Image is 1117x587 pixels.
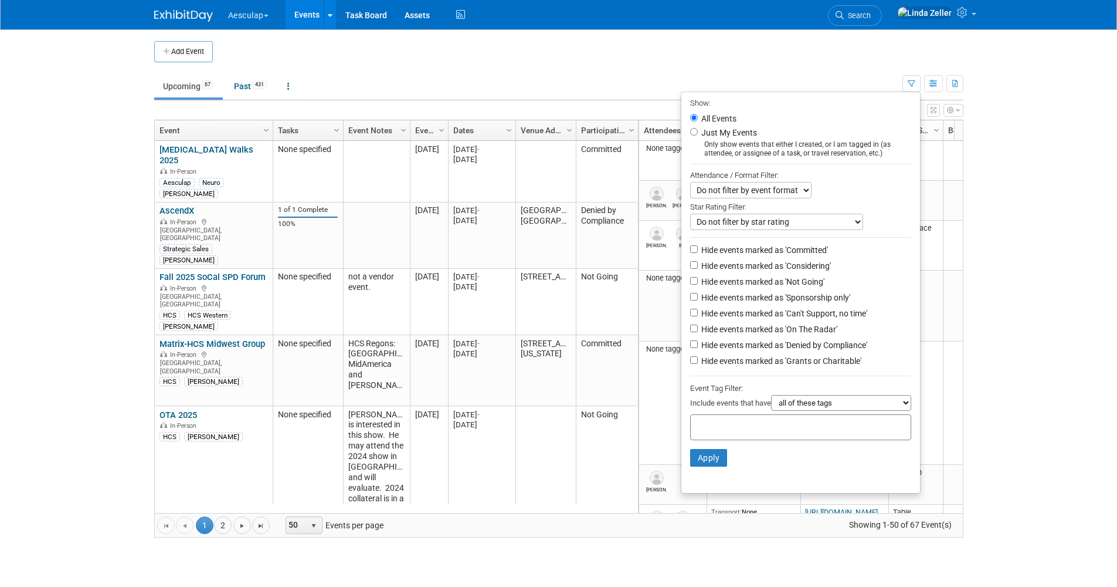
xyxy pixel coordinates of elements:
[576,335,638,406] td: Committed
[278,220,338,228] div: 100%
[453,339,510,349] div: [DATE]
[160,285,167,291] img: In-Person Event
[410,335,448,406] td: [DATE]
[170,285,200,292] span: In-Person
[477,206,480,215] span: -
[159,377,180,386] div: HCS
[170,218,200,226] span: In-Person
[159,217,267,242] div: [GEOGRAPHIC_DATA], [GEOGRAPHIC_DATA]
[453,410,510,420] div: [DATE]
[673,241,693,248] div: Ben Grimes-Viskup
[690,198,911,214] div: Star Rating Filter:
[453,349,510,359] div: [DATE]
[159,244,212,254] div: Strategic Sales
[650,511,664,525] img: Tim Neubert
[699,292,850,303] label: Hide events marked as 'Sponsorship only'
[699,127,757,139] label: Just My Events
[159,144,253,166] a: [MEDICAL_DATA] Walks 2025
[343,269,410,335] td: not a vendor event.
[160,218,167,224] img: In-Person Event
[646,241,667,248] div: Jarrett Anderson
[453,215,510,225] div: [DATE]
[828,5,882,26] a: Search
[397,120,410,138] a: Column Settings
[160,168,167,174] img: In-Person Event
[170,351,200,359] span: In-Person
[161,521,171,531] span: Go to the first page
[159,311,180,320] div: HCS
[453,282,510,292] div: [DATE]
[565,126,574,135] span: Column Settings
[184,311,231,320] div: HCS Western
[159,205,194,216] a: AscendX
[515,203,576,269] td: [GEOGRAPHIC_DATA], [GEOGRAPHIC_DATA]
[699,260,831,272] label: Hide events marked as 'Considering'
[699,276,824,288] label: Hide events marked as 'Not Going'
[576,203,638,269] td: Denied by Compliance
[233,517,251,534] a: Go to the next page
[176,517,193,534] a: Go to the previous page
[410,406,448,529] td: [DATE]
[643,274,702,283] div: None tagged
[515,269,576,335] td: [STREET_ADDRESS]
[154,10,213,22] img: ExhibitDay
[627,126,636,135] span: Column Settings
[690,382,911,395] div: Event Tag Filter:
[260,120,273,138] a: Column Settings
[690,140,911,158] div: Only show events that either I created, or I am tagged in (as attendee, or assignee of a task, or...
[286,517,306,534] span: 50
[159,120,265,140] a: Event
[644,120,699,140] a: Attendees
[309,521,318,531] span: select
[330,120,343,138] a: Column Settings
[157,517,175,534] a: Go to the first page
[699,355,861,367] label: Hide events marked as 'Grants or Charitable'
[184,377,243,386] div: [PERSON_NAME]
[888,505,943,556] td: Table
[159,272,266,282] a: Fall 2025 SoCal SPD Forum
[932,126,941,135] span: Column Settings
[650,471,664,485] img: Michael Hanson
[690,395,911,414] div: Include events that have
[159,410,197,420] a: OTA 2025
[159,339,265,349] a: Matrix-HCS Midwest Group
[453,420,510,430] div: [DATE]
[201,80,214,89] span: 67
[159,349,267,375] div: [GEOGRAPHIC_DATA], [GEOGRAPHIC_DATA]
[625,120,638,138] a: Column Settings
[477,272,480,281] span: -
[650,227,664,241] img: Jarrett Anderson
[160,351,167,357] img: In-Person Event
[676,187,690,201] img: Lucas McDown
[690,95,911,110] div: Show:
[415,120,440,140] a: Event Month
[643,144,702,153] div: None tagged
[270,517,395,534] span: Events per page
[410,269,448,335] td: [DATE]
[477,339,480,348] span: -
[196,517,213,534] span: 1
[676,227,690,241] img: Ben Grimes-Viskup
[278,272,338,282] div: None specified
[399,126,408,135] span: Column Settings
[453,205,510,215] div: [DATE]
[180,521,189,531] span: Go to the previous page
[676,511,690,525] img: Michael Kane
[563,120,576,138] a: Column Settings
[930,120,943,138] a: Column Settings
[237,521,247,531] span: Go to the next page
[214,517,232,534] a: 2
[477,145,480,154] span: -
[159,189,218,198] div: [PERSON_NAME]
[453,144,510,154] div: [DATE]
[170,422,200,430] span: In-Person
[332,126,341,135] span: Column Settings
[581,120,630,140] a: Participation
[225,75,276,97] a: Past431
[154,41,213,62] button: Add Event
[576,406,638,529] td: Not Going
[690,449,728,467] button: Apply
[159,432,180,441] div: HCS
[278,205,338,214] div: 1 of 1 Complete
[646,201,667,208] div: Jennifer Greisen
